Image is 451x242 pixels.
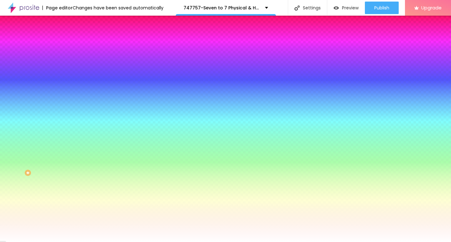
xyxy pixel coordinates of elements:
[334,5,339,11] img: view-1.svg
[294,5,300,11] img: Icone
[421,5,442,10] span: Upgrade
[184,6,260,10] p: 747757-Seven to 7 Physical & Hand Therapy
[342,5,359,10] span: Preview
[73,6,163,10] div: Changes have been saved automatically
[327,2,365,14] button: Preview
[42,6,73,10] div: Page editor
[365,2,399,14] button: Publish
[374,5,389,10] span: Publish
